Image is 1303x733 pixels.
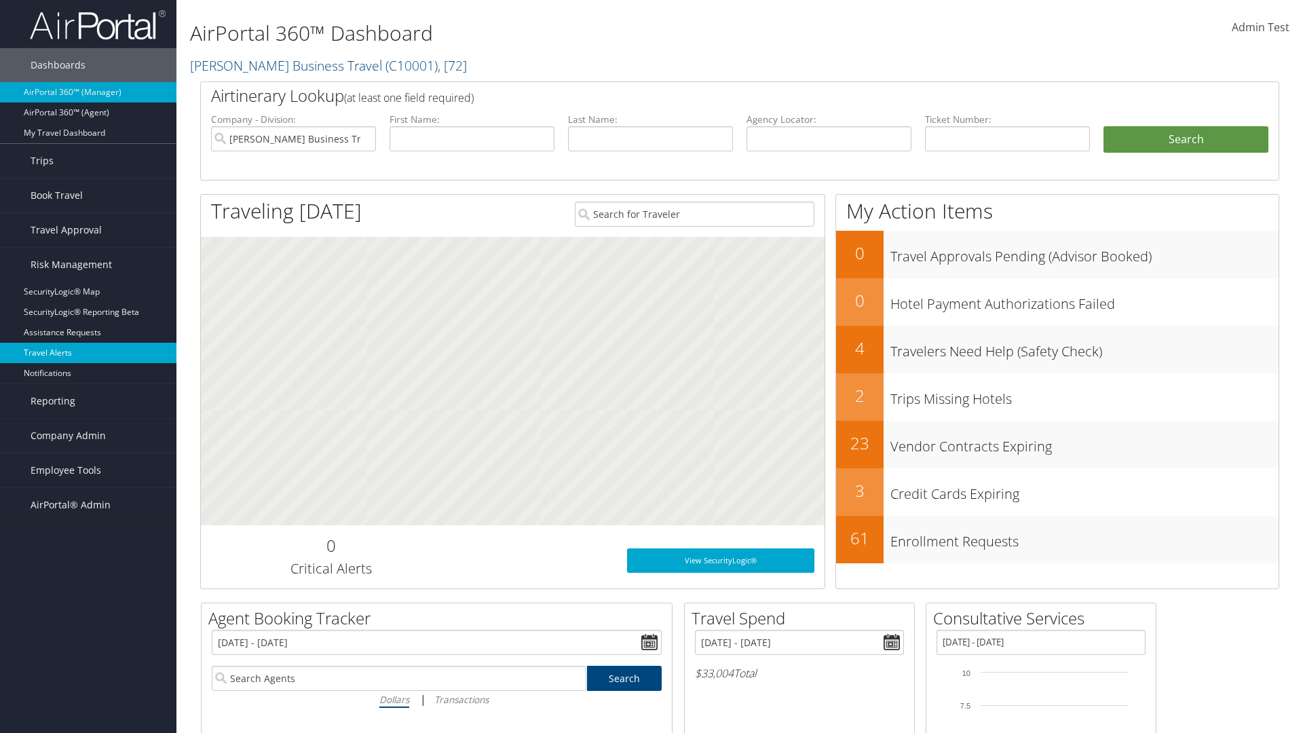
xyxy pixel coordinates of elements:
label: First Name: [390,113,554,126]
button: Search [1103,126,1268,153]
span: Employee Tools [31,453,101,487]
span: Reporting [31,384,75,418]
input: Search Agents [212,666,586,691]
h3: Hotel Payment Authorizations Failed [890,288,1279,314]
h1: AirPortal 360™ Dashboard [190,19,923,48]
a: 4Travelers Need Help (Safety Check) [836,326,1279,373]
h3: Critical Alerts [211,559,451,578]
label: Company - Division: [211,113,376,126]
h2: 2 [836,384,884,407]
label: Agency Locator: [747,113,911,126]
h1: My Action Items [836,197,1279,225]
i: Dollars [379,693,409,706]
span: Dashboards [31,48,86,82]
h2: 4 [836,337,884,360]
div: | [212,691,662,708]
a: 23Vendor Contracts Expiring [836,421,1279,468]
span: , [ 72 ] [438,56,467,75]
h3: Travelers Need Help (Safety Check) [890,335,1279,361]
h3: Credit Cards Expiring [890,478,1279,504]
span: $33,004 [695,666,734,681]
h3: Vendor Contracts Expiring [890,430,1279,456]
a: 0Travel Approvals Pending (Advisor Booked) [836,231,1279,278]
h3: Enrollment Requests [890,525,1279,551]
h2: 0 [836,242,884,265]
span: Company Admin [31,419,106,453]
tspan: 7.5 [960,702,970,710]
input: Search for Traveler [575,202,814,227]
h3: Travel Approvals Pending (Advisor Booked) [890,240,1279,266]
h2: 0 [836,289,884,312]
span: Risk Management [31,248,112,282]
h2: Agent Booking Tracker [208,607,672,630]
h2: 0 [211,534,451,557]
a: Admin Test [1232,7,1289,49]
label: Ticket Number: [925,113,1090,126]
span: Book Travel [31,178,83,212]
img: airportal-logo.png [30,9,166,41]
h2: 23 [836,432,884,455]
a: 2Trips Missing Hotels [836,373,1279,421]
span: Trips [31,144,54,178]
span: Admin Test [1232,20,1289,35]
h2: 3 [836,479,884,502]
h1: Traveling [DATE] [211,197,362,225]
span: ( C10001 ) [385,56,438,75]
span: AirPortal® Admin [31,488,111,522]
i: Transactions [434,693,489,706]
a: 61Enrollment Requests [836,516,1279,563]
h2: Consultative Services [933,607,1156,630]
h3: Trips Missing Hotels [890,383,1279,409]
a: 3Credit Cards Expiring [836,468,1279,516]
h2: Travel Spend [692,607,914,630]
a: Search [587,666,662,691]
h2: Airtinerary Lookup [211,84,1179,107]
span: (at least one field required) [344,90,474,105]
tspan: 10 [962,669,970,677]
h2: 61 [836,527,884,550]
h6: Total [695,666,904,681]
a: [PERSON_NAME] Business Travel [190,56,467,75]
span: Travel Approval [31,213,102,247]
a: 0Hotel Payment Authorizations Failed [836,278,1279,326]
label: Last Name: [568,113,733,126]
a: View SecurityLogic® [627,548,814,573]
